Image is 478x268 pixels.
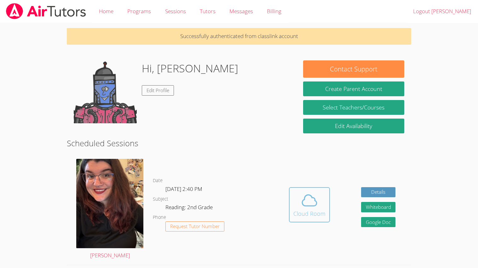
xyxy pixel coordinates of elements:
button: Whiteboard [361,202,396,212]
img: default.png [74,60,137,123]
p: Successfully authenticated from classlink account [67,28,411,45]
dt: Phone [153,214,166,221]
a: Edit Availability [303,119,404,133]
button: Create Parent Account [303,81,404,96]
button: Cloud Room [289,187,330,222]
div: Cloud Room [293,209,325,218]
dt: Date [153,177,163,185]
dt: Subject [153,195,168,203]
a: [PERSON_NAME] [76,159,143,260]
h2: Scheduled Sessions [67,137,411,149]
button: Contact Support [303,60,404,78]
span: [DATE] 2:40 PM [165,185,202,193]
dd: Reading: 2nd Grade [165,203,214,214]
span: Request Tutor Number [170,224,220,229]
a: Edit Profile [142,85,174,96]
a: Select Teachers/Courses [303,100,404,115]
span: Messages [229,8,253,15]
a: Google Doc [361,217,396,227]
h1: Hi, [PERSON_NAME] [142,60,238,76]
img: airtutors_banner-c4298cdbf04f3fff15de1276eac7730deb9818008684d7c2e4769d2f7ddbe033.png [5,3,87,19]
img: IMG_7509.jpeg [76,159,143,248]
a: Details [361,187,396,198]
button: Request Tutor Number [165,221,224,232]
